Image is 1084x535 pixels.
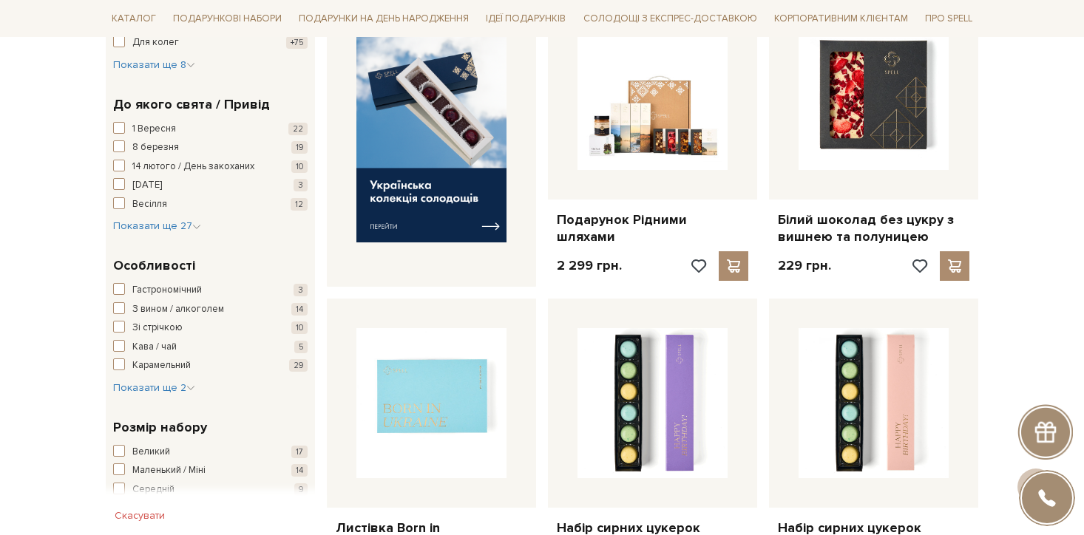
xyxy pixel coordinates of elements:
button: Середній 9 [113,483,308,497]
a: Білий шоколад без цукру з вишнею та полуницею [778,211,969,246]
span: 3 [294,179,308,191]
button: З вином / алкоголем 14 [113,302,308,317]
button: Показати ще 27 [113,219,201,234]
span: 22 [288,123,308,135]
span: Про Spell [919,7,978,30]
span: 19 [291,141,308,154]
img: Листівка Born in Ukraine [356,328,507,478]
span: 14 [291,464,308,477]
span: 1 Вересня [132,122,176,137]
button: Великий 17 [113,445,308,460]
span: 10 [291,160,308,173]
button: Для колег +75 [113,35,308,50]
span: З вином / алкоголем [132,302,224,317]
button: 14 лютого / День закоханих 10 [113,160,308,174]
span: Показати ще 2 [113,381,195,394]
button: Скасувати [106,504,174,528]
span: 3 [294,284,308,296]
span: Кава / чай [132,340,177,355]
span: Великий [132,445,170,460]
button: Показати ще 8 [113,58,195,72]
button: [DATE] 3 [113,178,308,193]
span: 29 [289,359,308,372]
span: Карамельний [132,358,191,373]
span: Подарунки на День народження [293,7,475,30]
a: Солодощі з експрес-доставкою [577,6,763,31]
button: Карамельний 29 [113,358,308,373]
button: Маленький / Міні 14 [113,463,308,478]
span: 12 [291,198,308,211]
button: Зі стрічкою 10 [113,321,308,335]
span: Гастрономічний [132,283,202,298]
button: Показати ще 2 [113,381,195,395]
p: 2 299 грн. [557,257,622,274]
span: Каталог [106,7,162,30]
span: Маленький / Міні [132,463,206,478]
span: 17 [291,446,308,458]
span: Зі стрічкою [132,321,183,335]
span: 9 [294,483,308,496]
button: Кава / чай 5 [113,340,308,355]
span: Середній [132,483,175,497]
p: 229 грн. [778,257,831,274]
span: +75 [286,36,308,49]
span: Розмір набору [113,418,207,437]
a: Корпоративним клієнтам [768,6,914,31]
span: Весілля [132,197,167,212]
img: banner [356,35,507,242]
button: 1 Вересня 22 [113,122,308,137]
span: 10 [291,321,308,334]
span: Показати ще 8 [113,58,195,71]
span: Подарункові набори [167,7,288,30]
span: 14 [291,303,308,316]
span: До якого свята / Привід [113,95,270,115]
span: Особливості [113,256,195,276]
span: Показати ще 27 [113,219,201,232]
button: Гастрономічний 3 [113,283,308,298]
span: 5 [294,341,308,353]
button: 8 березня 19 [113,140,308,155]
span: 8 березня [132,140,179,155]
span: Для колег [132,35,179,50]
a: Подарунок Рідними шляхами [557,211,748,246]
span: Ідеї подарунків [480,7,572,30]
span: 14 лютого / День закоханих [132,160,254,174]
span: [DATE] [132,178,162,193]
button: Весілля 12 [113,197,308,212]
